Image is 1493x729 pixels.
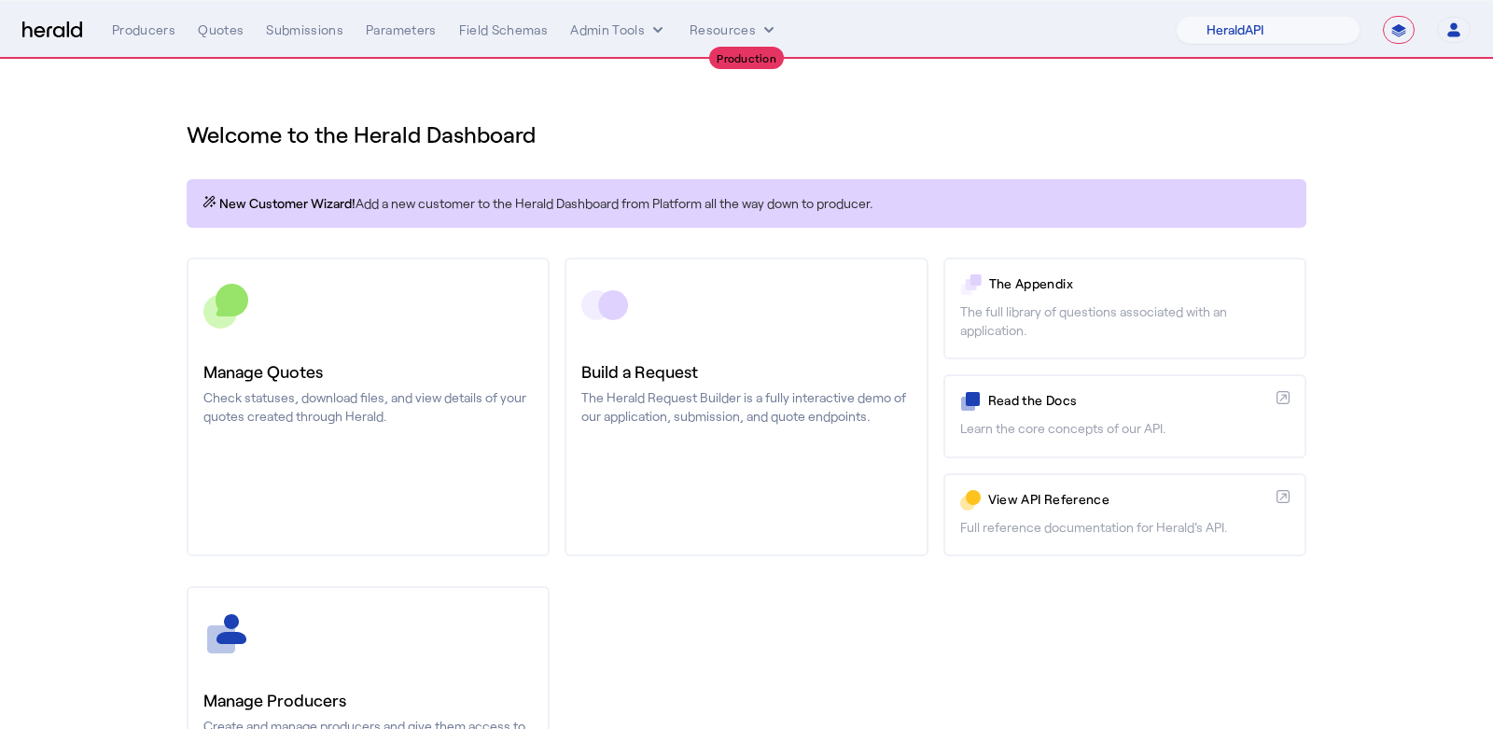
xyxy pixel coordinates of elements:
[988,490,1269,509] p: View API Reference
[565,258,928,556] a: Build a RequestThe Herald Request Builder is a fully interactive demo of our application, submiss...
[943,374,1306,457] a: Read the DocsLearn the core concepts of our API.
[570,21,667,39] button: internal dropdown menu
[187,258,550,556] a: Manage QuotesCheck statuses, download files, and view details of your quotes created through Herald.
[219,194,356,213] span: New Customer Wizard!
[960,302,1290,340] p: The full library of questions associated with an application.
[960,419,1290,438] p: Learn the core concepts of our API.
[943,258,1306,359] a: The AppendixThe full library of questions associated with an application.
[198,21,244,39] div: Quotes
[366,21,437,39] div: Parameters
[203,687,533,713] h3: Manage Producers
[690,21,778,39] button: Resources dropdown menu
[943,473,1306,556] a: View API ReferenceFull reference documentation for Herald's API.
[187,119,1306,149] h1: Welcome to the Herald Dashboard
[581,388,911,426] p: The Herald Request Builder is a fully interactive demo of our application, submission, and quote ...
[459,21,549,39] div: Field Schemas
[989,274,1290,293] p: The Appendix
[960,518,1290,537] p: Full reference documentation for Herald's API.
[709,47,784,69] div: Production
[112,21,175,39] div: Producers
[202,194,1291,213] p: Add a new customer to the Herald Dashboard from Platform all the way down to producer.
[203,358,533,385] h3: Manage Quotes
[203,388,533,426] p: Check statuses, download files, and view details of your quotes created through Herald.
[581,358,911,385] h3: Build a Request
[22,21,82,39] img: Herald Logo
[266,21,343,39] div: Submissions
[988,391,1269,410] p: Read the Docs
